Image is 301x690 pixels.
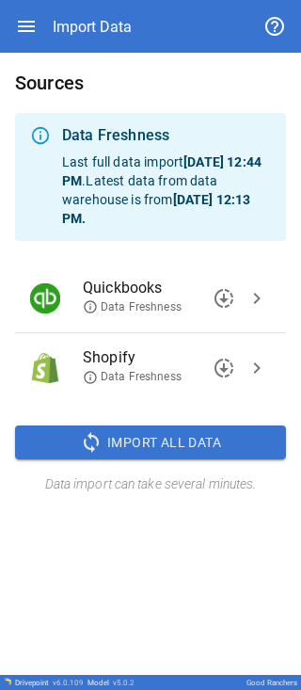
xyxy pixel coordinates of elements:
img: Quickbooks [30,283,60,313]
span: Import All Data [107,431,221,455]
b: [DATE] 12:13 PM . [62,192,250,226]
span: Data Freshness [83,299,182,315]
span: sync [80,431,103,454]
div: Good Ranchers [246,679,297,687]
div: Model [87,679,135,687]
span: Shopify [83,346,241,369]
span: Quickbooks [83,277,241,299]
span: chevron_right [246,287,268,310]
div: Data Freshness [62,124,271,147]
span: v 6.0.109 [53,679,84,687]
span: downloading [213,287,235,310]
span: v 5.0.2 [113,679,135,687]
h6: Sources [15,68,286,98]
span: Data Freshness [83,369,182,385]
b: [DATE] 12:44 PM [62,154,261,188]
img: Drivepoint [4,678,11,685]
span: chevron_right [246,357,268,379]
h6: Data import can take several minutes. [15,474,286,495]
img: Shopify [30,353,60,383]
span: downloading [213,357,235,379]
div: Drivepoint [15,679,84,687]
p: Last full data import . Latest data from data warehouse is from [62,152,271,228]
div: Import Data [53,18,132,36]
button: Import All Data [15,425,286,459]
